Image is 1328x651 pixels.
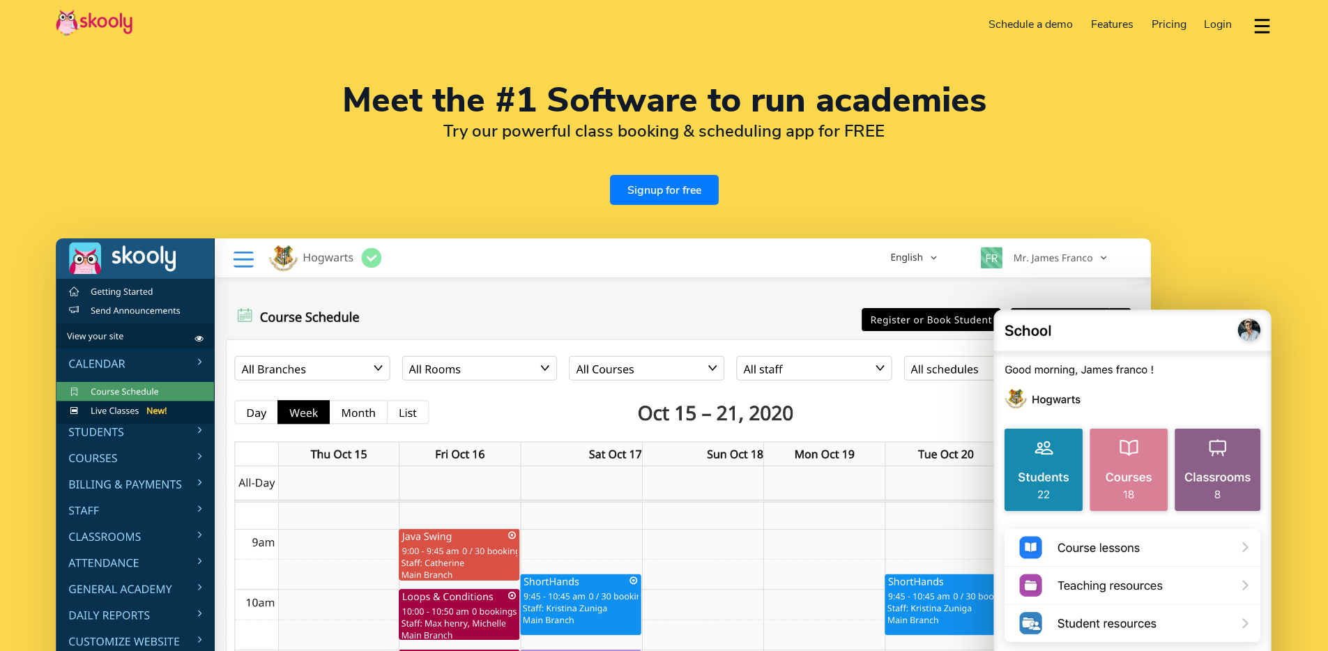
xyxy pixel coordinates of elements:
button: dropdown menu [1252,10,1272,42]
a: Pricing [1143,13,1196,36]
span: Login [1204,17,1232,32]
a: Login [1195,13,1241,36]
a: Features [1082,13,1143,36]
span: Pricing [1152,17,1186,32]
a: Schedule a demo [980,13,1083,36]
img: Skooly [56,9,132,36]
h2: Try our powerful class booking & scheduling app for FREE [56,121,1272,141]
h1: Meet the #1 Software to run academies [56,84,1272,117]
a: Signup for free [610,175,719,205]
